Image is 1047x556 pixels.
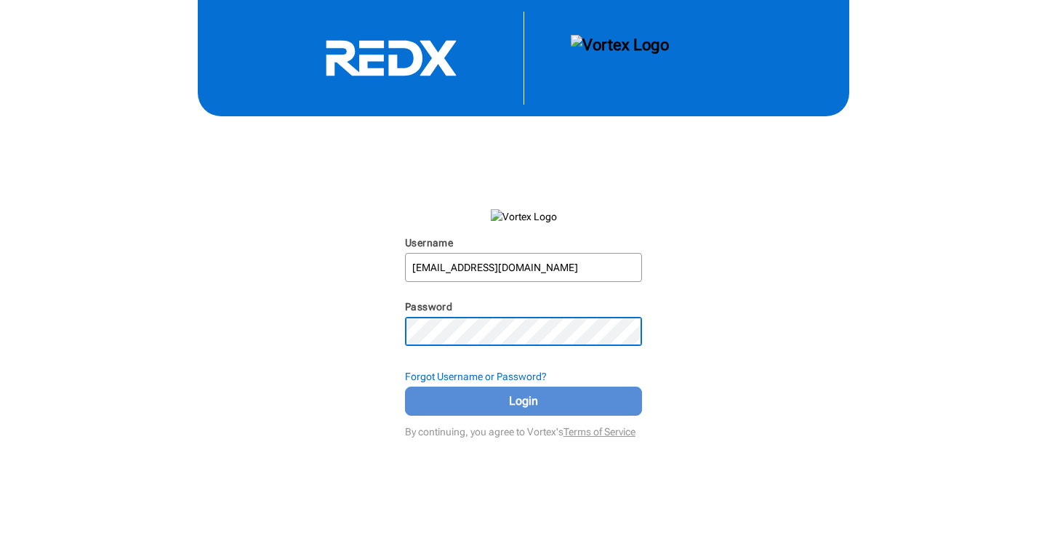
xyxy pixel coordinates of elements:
button: Login [405,387,642,416]
svg: RedX Logo [282,39,500,77]
div: Forgot Username or Password? [405,369,642,384]
label: Password [405,301,452,313]
a: Terms of Service [563,426,635,438]
label: Username [405,237,453,249]
strong: Forgot Username or Password? [405,371,547,382]
img: Vortex Logo [491,209,557,224]
img: Vortex Logo [571,35,669,81]
div: By continuing, you agree to Vortex's [405,419,642,439]
span: Login [423,392,624,410]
